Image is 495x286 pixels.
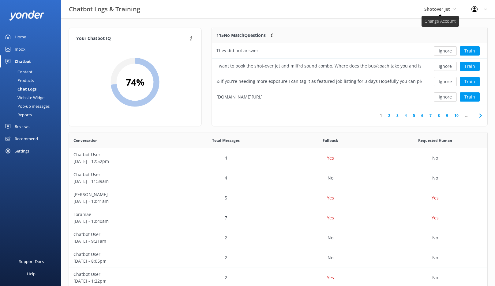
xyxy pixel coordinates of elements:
[323,137,338,143] span: Fallback
[73,258,169,265] p: [DATE] - 8:05pm
[73,218,169,225] p: [DATE] - 10:40am
[73,278,169,284] p: [DATE] - 1:22pm
[15,55,31,68] div: Chatbot
[327,195,334,201] p: Yes
[443,113,451,118] a: 9
[451,113,462,118] a: 10
[15,120,29,133] div: Reviews
[418,137,452,143] span: Requested Human
[216,47,258,54] div: They did not answer
[328,234,333,241] p: No
[377,113,385,118] a: 1
[15,133,38,145] div: Recommend
[126,75,144,90] h2: 74 %
[19,255,44,268] div: Support Docs
[69,228,487,248] div: row
[225,274,227,281] p: 2
[460,62,480,71] button: Train
[4,76,61,85] a: Products
[4,85,36,93] div: Chat Logs
[434,77,457,86] button: Ignore
[73,211,169,218] p: Loramae
[4,102,50,110] div: Pop-up messages
[73,251,169,258] p: Chatbot User
[328,175,333,181] p: No
[27,268,36,280] div: Help
[432,234,438,241] p: No
[73,271,169,278] p: Chatbot User
[69,4,140,14] h3: Chatbot Logs & Training
[69,208,487,228] div: row
[69,248,487,268] div: row
[4,102,61,110] a: Pop-up messages
[73,231,169,238] p: Chatbot User
[327,274,334,281] p: Yes
[4,68,61,76] a: Content
[460,92,480,102] button: Train
[4,93,46,102] div: Website Widget
[435,113,443,118] a: 8
[9,10,44,21] img: yonder-white-logo.png
[432,155,438,161] p: No
[418,113,426,118] a: 6
[327,214,334,221] p: Yes
[432,254,438,261] p: No
[4,85,61,93] a: Chat Logs
[69,168,487,188] div: row
[225,234,227,241] p: 2
[4,110,32,119] div: Reports
[4,68,32,76] div: Content
[73,191,169,198] p: [PERSON_NAME]
[225,254,227,261] p: 2
[462,113,471,118] span: ...
[212,74,487,89] div: row
[212,43,487,105] div: grid
[424,6,450,12] span: Shotover Jet
[432,195,439,201] p: Yes
[402,113,410,118] a: 4
[216,78,422,85] div: & if you're needing more exposure I can tag it as featured job listing for 3 days Hopefully you c...
[426,113,435,118] a: 7
[216,32,266,39] p: 115 No Match Questions
[434,92,457,102] button: Ignore
[327,155,334,161] p: Yes
[385,113,393,118] a: 2
[73,198,169,205] p: [DATE] - 10:41am
[76,35,188,42] h4: Your Chatbot IQ
[216,94,263,100] div: [DOMAIN_NAME][URL]
[73,158,169,165] p: [DATE] - 12:52pm
[225,175,227,181] p: 4
[432,274,438,281] p: No
[73,137,98,143] span: Conversation
[225,155,227,161] p: 4
[225,214,227,221] p: 7
[393,113,402,118] a: 3
[15,31,26,43] div: Home
[410,113,418,118] a: 5
[434,62,457,71] button: Ignore
[15,145,29,157] div: Settings
[212,89,487,105] div: row
[69,188,487,208] div: row
[15,43,25,55] div: Inbox
[69,148,487,168] div: row
[73,178,169,185] p: [DATE] - 11:39am
[216,63,422,69] div: I want to book the shot-over jet and milfrd sound combo. Where does the bus/coach take you and is...
[432,175,438,181] p: No
[432,214,439,221] p: Yes
[225,195,227,201] p: 5
[4,76,34,85] div: Products
[328,254,333,261] p: No
[212,137,240,143] span: Total Messages
[460,77,480,86] button: Train
[73,238,169,245] p: [DATE] - 9:21am
[434,46,457,56] button: Ignore
[212,43,487,59] div: row
[460,46,480,56] button: Train
[73,151,169,158] p: Chatbot User
[212,59,487,74] div: row
[4,93,61,102] a: Website Widget
[73,171,169,178] p: Chatbot User
[4,110,61,119] a: Reports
